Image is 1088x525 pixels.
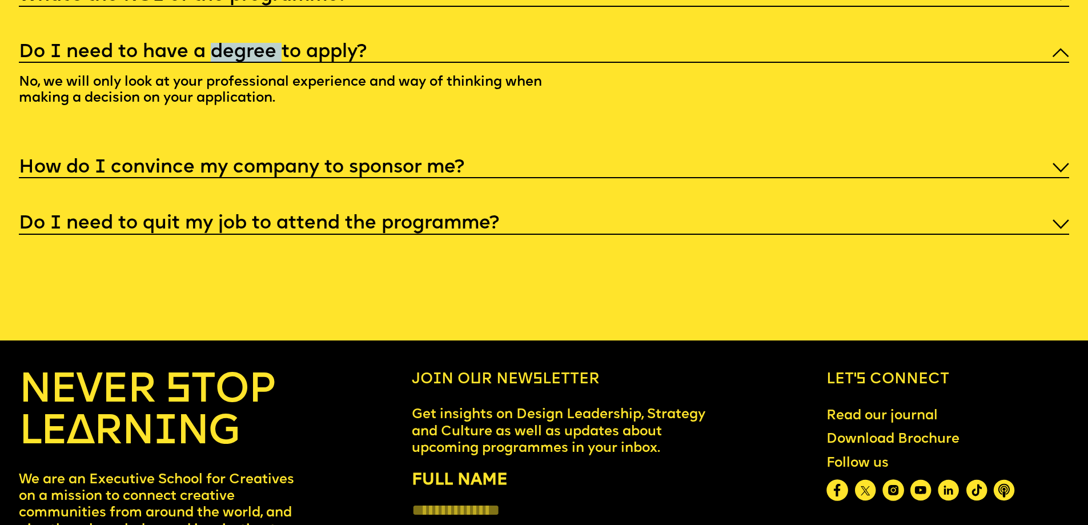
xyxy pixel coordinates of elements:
label: FULL NAME [412,468,713,494]
h5: Do I need to have a degree to apply? [19,47,367,58]
a: Download Brochure [819,424,967,455]
h6: Join our newsletter [412,371,713,388]
p: Get insights on Design Leadership, Strategy and Culture as well as updates about upcoming program... [412,407,713,457]
p: No, we will only look at your professional experience and way of thinking when making a decision ... [19,63,567,122]
div: Follow us [826,455,1015,472]
h4: NEVER STOP LEARNING [19,371,298,454]
h5: Do I need to quit my job to attend the programme? [19,218,499,230]
h5: How do I convince my company to sponsor me? [19,162,464,174]
h6: Let’s connect [826,371,1069,388]
a: Read our journal [819,400,945,431]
